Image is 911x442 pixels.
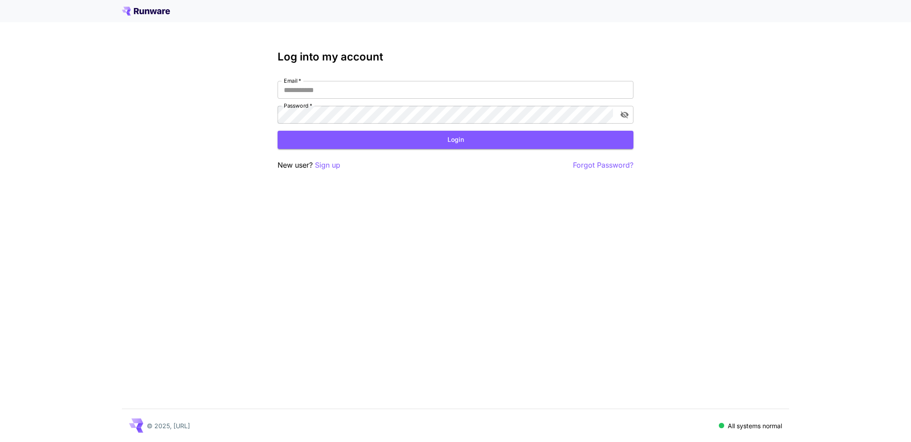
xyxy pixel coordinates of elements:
[147,421,190,430] p: © 2025, [URL]
[284,77,301,84] label: Email
[278,51,633,63] h3: Log into my account
[278,160,340,171] p: New user?
[573,160,633,171] button: Forgot Password?
[728,421,782,430] p: All systems normal
[278,131,633,149] button: Login
[284,102,312,109] label: Password
[315,160,340,171] button: Sign up
[617,107,633,123] button: toggle password visibility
